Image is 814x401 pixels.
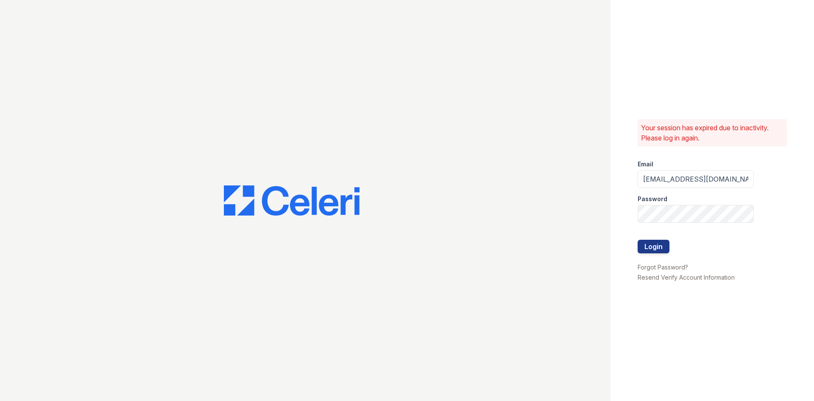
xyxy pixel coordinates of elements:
[638,195,667,203] label: Password
[638,274,735,281] a: Resend Verify Account Information
[638,240,669,253] button: Login
[638,264,688,271] a: Forgot Password?
[224,185,360,216] img: CE_Logo_Blue-a8612792a0a2168367f1c8372b55b34899dd931a85d93a1a3d3e32e68fde9ad4.png
[641,123,783,143] p: Your session has expired due to inactivity. Please log in again.
[638,160,653,168] label: Email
